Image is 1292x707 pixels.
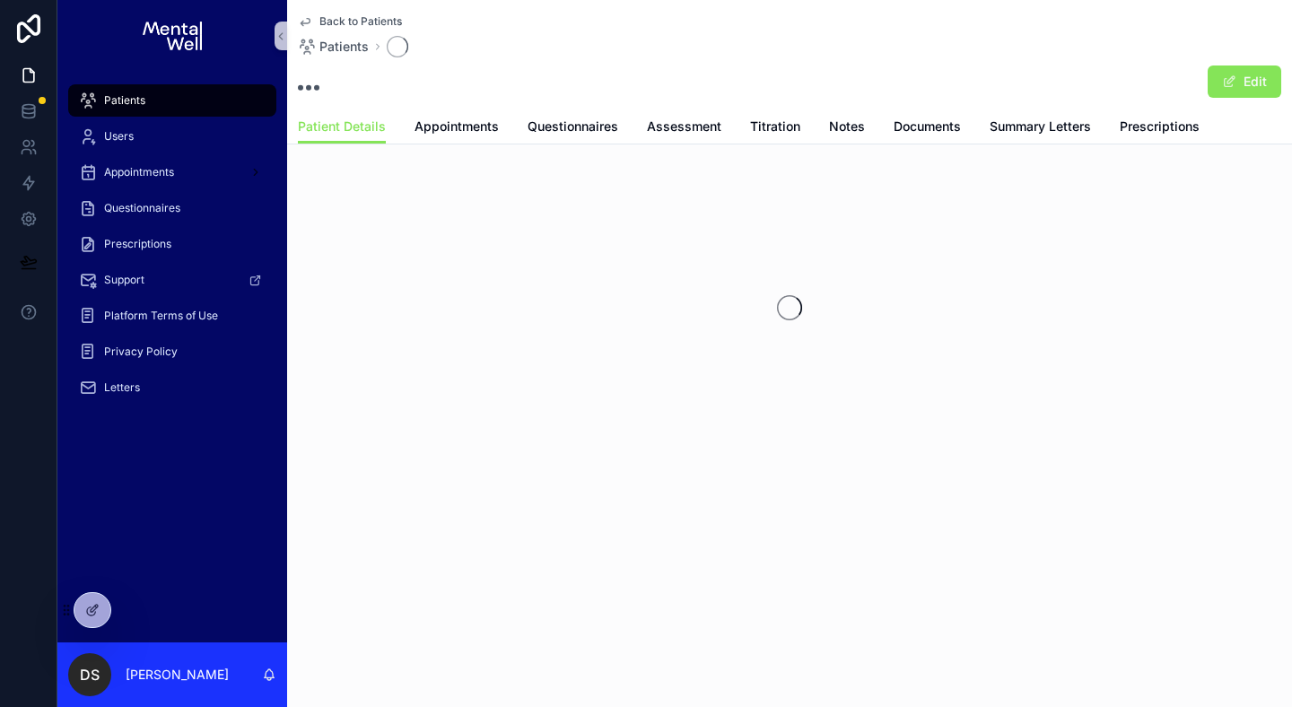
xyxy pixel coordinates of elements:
span: Letters [104,380,140,395]
a: Back to Patients [298,14,402,29]
span: Support [104,273,144,287]
span: Questionnaires [528,118,618,135]
button: Edit [1208,65,1281,98]
a: Patients [68,84,276,117]
div: scrollable content [57,72,287,427]
a: Appointments [68,156,276,188]
span: Privacy Policy [104,345,178,359]
span: Patients [319,38,369,56]
a: Appointments [415,110,499,146]
a: Documents [894,110,961,146]
img: App logo [143,22,201,50]
p: [PERSON_NAME] [126,666,229,684]
span: Assessment [647,118,721,135]
span: Titration [750,118,800,135]
a: Titration [750,110,800,146]
span: Patients [104,93,145,108]
span: Appointments [104,165,174,179]
a: Assessment [647,110,721,146]
a: Notes [829,110,865,146]
span: Platform Terms of Use [104,309,218,323]
a: Patient Details [298,110,386,144]
span: Appointments [415,118,499,135]
a: Platform Terms of Use [68,300,276,332]
span: Back to Patients [319,14,402,29]
a: Letters [68,371,276,404]
span: Prescriptions [1120,118,1200,135]
a: Summary Letters [990,110,1091,146]
span: Patient Details [298,118,386,135]
a: Patients [298,38,369,56]
span: Prescriptions [104,237,171,251]
a: Prescriptions [1120,110,1200,146]
a: Privacy Policy [68,336,276,368]
a: Questionnaires [528,110,618,146]
span: Notes [829,118,865,135]
span: Documents [894,118,961,135]
span: DS [80,664,100,685]
a: Support [68,264,276,296]
a: Prescriptions [68,228,276,260]
span: Users [104,129,134,144]
a: Questionnaires [68,192,276,224]
span: Summary Letters [990,118,1091,135]
span: Questionnaires [104,201,180,215]
a: Users [68,120,276,153]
